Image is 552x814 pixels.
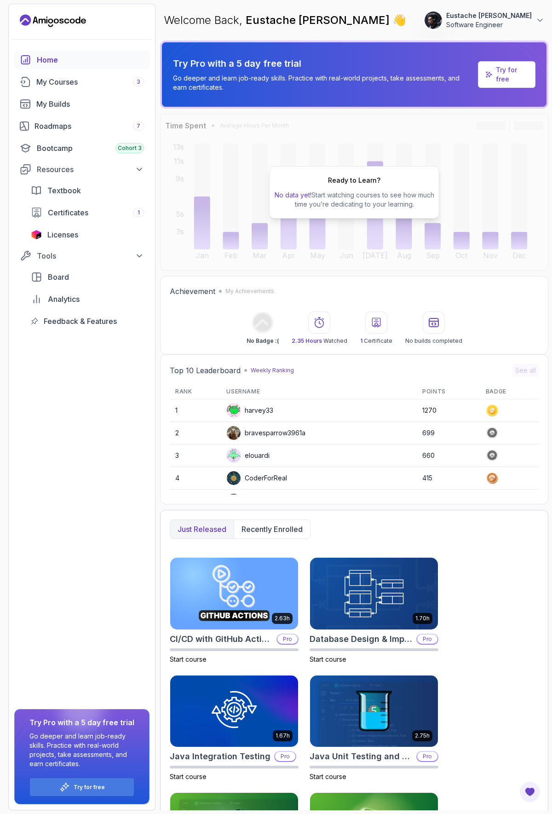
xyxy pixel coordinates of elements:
td: 415 [417,467,480,490]
div: harvey33 [226,403,273,418]
td: 3 [170,445,221,467]
p: Software Engineer [446,20,532,29]
button: user profile imageEustache [PERSON_NAME]Software Engineer [424,11,545,29]
a: home [14,51,149,69]
span: Analytics [48,294,80,305]
span: Start course [170,773,207,780]
p: Watched [292,337,347,345]
button: See all [512,364,539,377]
a: feedback [25,312,149,330]
span: Textbook [47,185,81,196]
span: Cohort 3 [118,144,142,152]
td: 1 [170,399,221,422]
td: 4 [170,467,221,490]
span: Certificates [48,207,88,218]
img: user profile image [425,12,442,29]
span: Start course [310,655,346,663]
a: board [25,268,149,286]
button: Tools [14,248,149,264]
a: Java Unit Testing and TDD card2.75hJava Unit Testing and TDDProStart course [310,675,438,782]
th: Rank [170,384,221,399]
span: Eustache [PERSON_NAME] [246,13,392,27]
div: My Builds [36,98,144,110]
a: licenses [25,225,149,244]
p: Welcome Back, [164,13,406,28]
span: 1 [360,337,362,344]
a: Landing page [20,13,86,28]
div: elouardi [226,448,270,463]
td: 660 [417,445,480,467]
p: My Achievements [225,288,274,295]
img: Java Unit Testing and TDD card [310,675,438,747]
a: CI/CD with GitHub Actions card2.63hCI/CD with GitHub ActionsProStart course [170,557,299,664]
p: No builds completed [405,337,462,345]
span: Licenses [47,229,78,240]
h2: Ready to Learn? [328,176,380,185]
span: 3 [137,78,140,86]
button: Just released [170,520,234,538]
img: jetbrains icon [31,230,42,239]
img: user profile image [227,494,241,508]
a: textbook [25,181,149,200]
img: Java Integration Testing card [170,675,298,747]
a: Try for free [478,61,535,88]
a: bootcamp [14,139,149,157]
img: user profile image [227,426,241,440]
span: Start course [310,773,346,780]
span: 1 [138,209,140,216]
button: Try for free [29,778,134,797]
span: Start course [170,655,207,663]
a: roadmaps [14,117,149,135]
div: CoderForReal [226,471,287,485]
p: Pro [277,635,298,644]
th: Badge [480,384,539,399]
h2: Top 10 Leaderboard [170,365,241,376]
a: Database Design & Implementation card1.70hDatabase Design & ImplementationProStart course [310,557,438,664]
div: Apply5489 [226,493,278,508]
div: My Courses [36,76,144,87]
p: Recently enrolled [241,524,303,535]
img: CI/CD with GitHub Actions card [170,558,298,629]
h2: Java Unit Testing and TDD [310,750,413,763]
p: 2.63h [275,615,290,622]
p: Go deeper and learn job-ready skills. Practice with real-world projects, take assessments, and ea... [29,732,134,768]
th: Points [417,384,480,399]
div: bravesparrow3961a [226,426,305,440]
h2: Achievement [170,286,215,297]
button: Recently enrolled [234,520,310,538]
a: Try for free [496,65,528,84]
th: Username [221,384,417,399]
p: No Badge :( [247,337,279,345]
img: default monster avatar [227,404,241,417]
a: courses [14,73,149,91]
iframe: chat widget [495,756,552,800]
td: 5 [170,490,221,512]
p: Try Pro with a 5 day free trial [173,57,474,70]
span: No data yet! [275,191,311,199]
td: 362 [417,490,480,512]
p: Pro [417,635,437,644]
p: 1.67h [276,732,290,739]
a: analytics [25,290,149,308]
span: 👋 [392,13,406,28]
img: Database Design & Implementation card [310,558,438,629]
a: Java Integration Testing card1.67hJava Integration TestingProStart course [170,675,299,782]
div: Bootcamp [37,143,144,154]
p: Start watching courses to see how much time you’re dedicating to your learning. [273,191,435,209]
p: 2.75h [415,732,430,739]
td: 2 [170,422,221,445]
img: default monster avatar [227,449,241,462]
p: Pro [275,752,295,761]
p: 1.70h [415,615,430,622]
td: 699 [417,422,480,445]
button: Resources [14,161,149,178]
div: Roadmaps [34,121,144,132]
p: Weekly Ranking [251,367,294,374]
a: builds [14,95,149,113]
span: Feedback & Features [44,316,117,327]
p: Eustache [PERSON_NAME] [446,11,532,20]
td: 1270 [417,399,480,422]
p: Pro [417,752,437,761]
div: Tools [37,250,144,261]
